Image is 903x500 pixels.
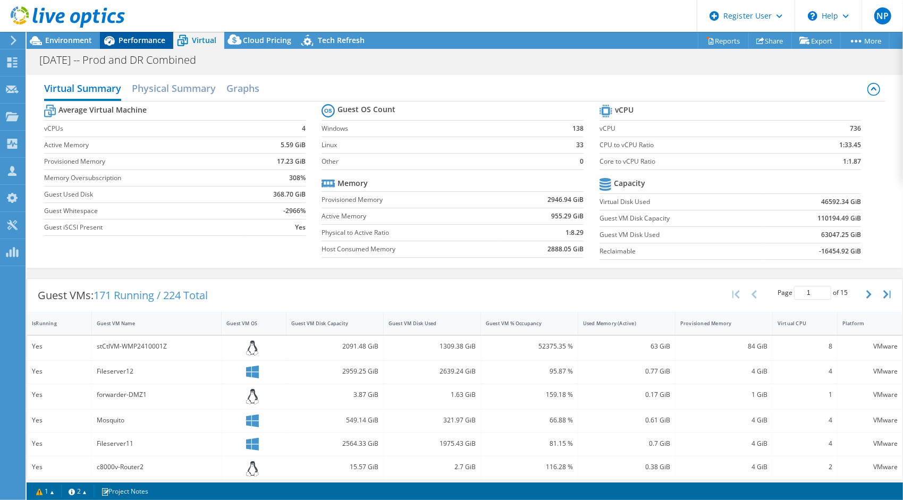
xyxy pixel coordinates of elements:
[322,211,501,222] label: Active Memory
[291,366,378,377] div: 2959.25 GiB
[748,32,792,49] a: Share
[32,366,87,377] div: Yes
[821,197,861,207] b: 46592.34 GiB
[337,178,368,189] b: Memory
[291,389,378,401] div: 3.87 GiB
[778,320,820,327] div: Virtual CPU
[226,320,268,327] div: Guest VM OS
[322,244,501,255] label: Host Consumed Memory
[97,414,216,426] div: Mosquito
[318,35,365,45] span: Tech Refresh
[842,389,898,401] div: VMware
[680,389,767,401] div: 1 GiB
[97,461,216,473] div: c8000v-Router2
[322,227,501,238] label: Physical to Active Ratio
[486,366,573,377] div: 95.87 %
[97,341,216,352] div: stCtlVM-WMP2410001Z
[819,246,861,257] b: -16454.92 GiB
[291,320,366,327] div: Guest VM Disk Capacity
[486,438,573,450] div: 81.15 %
[61,485,94,498] a: 2
[32,461,87,473] div: Yes
[389,341,476,352] div: 1309.38 GiB
[600,123,792,134] label: vCPU
[192,35,216,45] span: Virtual
[576,140,584,150] b: 33
[277,156,306,167] b: 17.23 GiB
[583,414,670,426] div: 0.61 GiB
[226,78,259,99] h2: Graphs
[94,288,208,302] span: 171 Running / 224 Total
[44,173,243,183] label: Memory Oversubscription
[600,213,765,224] label: Guest VM Disk Capacity
[486,461,573,473] div: 116.28 %
[97,366,216,377] div: Fileserver12
[698,32,749,49] a: Reports
[322,123,549,134] label: Windows
[273,189,306,200] b: 368.70 GiB
[32,341,87,352] div: Yes
[583,366,670,377] div: 0.77 GiB
[778,286,848,300] span: Page of
[778,438,832,450] div: 4
[283,206,306,216] b: -2966%
[680,341,767,352] div: 84 GiB
[389,438,476,450] div: 1975.43 GiB
[839,140,861,150] b: 1:33.45
[291,341,378,352] div: 2091.48 GiB
[843,156,861,167] b: 1:1.87
[566,227,584,238] b: 1:8.29
[583,341,670,352] div: 63 GiB
[874,7,891,24] span: NP
[680,461,767,473] div: 4 GiB
[44,140,243,150] label: Active Memory
[547,244,584,255] b: 2888.05 GiB
[35,54,213,66] h1: [DATE] -- Prod and DR Combined
[291,414,378,426] div: 549.14 GiB
[44,123,243,134] label: vCPUs
[547,194,584,205] b: 2946.94 GiB
[842,341,898,352] div: VMware
[583,320,657,327] div: Used Memory (Active)
[791,32,841,49] a: Export
[680,438,767,450] div: 4 GiB
[97,320,204,327] div: Guest VM Name
[615,105,634,115] b: vCPU
[486,389,573,401] div: 159.18 %
[32,414,87,426] div: Yes
[680,414,767,426] div: 4 GiB
[32,389,87,401] div: Yes
[817,213,861,224] b: 110194.49 GiB
[291,461,378,473] div: 15.57 GiB
[600,246,765,257] label: Reclaimable
[322,194,501,205] label: Provisioned Memory
[842,366,898,377] div: VMware
[389,414,476,426] div: 321.97 GiB
[32,320,74,327] div: IsRunning
[486,414,573,426] div: 66.88 %
[389,366,476,377] div: 2639.24 GiB
[583,389,670,401] div: 0.17 GiB
[808,11,817,21] svg: \n
[600,140,792,150] label: CPU to vCPU Ratio
[97,438,216,450] div: Fileserver11
[58,105,147,115] b: Average Virtual Machine
[44,156,243,167] label: Provisioned Memory
[94,485,156,498] a: Project Notes
[45,35,92,45] span: Environment
[600,197,765,207] label: Virtual Disk Used
[44,206,243,216] label: Guest Whitespace
[580,156,584,167] b: 0
[97,389,216,401] div: forwarder-DMZ1
[842,461,898,473] div: VMware
[778,341,832,352] div: 8
[119,35,165,45] span: Performance
[302,123,306,134] b: 4
[778,461,832,473] div: 2
[583,461,670,473] div: 0.38 GiB
[322,156,549,167] label: Other
[778,414,832,426] div: 4
[32,438,87,450] div: Yes
[614,178,645,189] b: Capacity
[44,222,243,233] label: Guest iSCSI Present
